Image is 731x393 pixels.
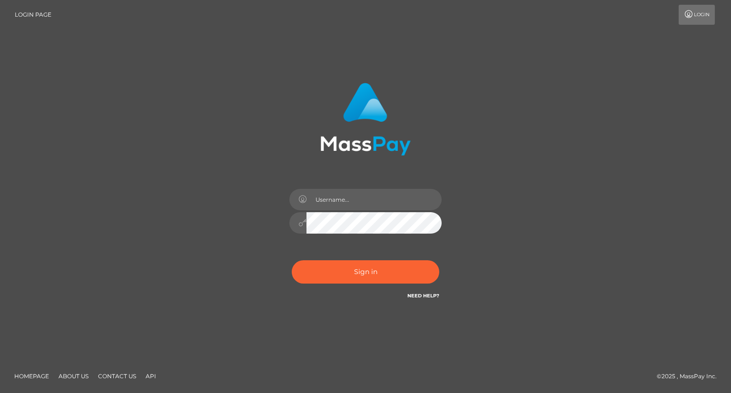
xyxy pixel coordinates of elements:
input: Username... [306,189,442,210]
a: Login Page [15,5,51,25]
a: Login [679,5,715,25]
a: About Us [55,369,92,383]
a: Contact Us [94,369,140,383]
img: MassPay Login [320,83,411,156]
a: Homepage [10,369,53,383]
a: API [142,369,160,383]
div: © 2025 , MassPay Inc. [657,371,724,382]
button: Sign in [292,260,439,284]
a: Need Help? [407,293,439,299]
